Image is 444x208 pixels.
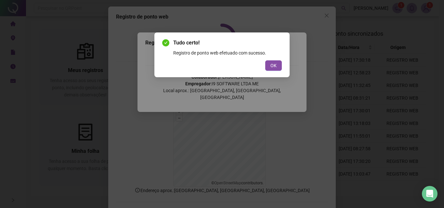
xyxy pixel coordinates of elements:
div: Registro de ponto web efetuado com sucesso. [173,49,282,56]
span: check-circle [162,39,169,46]
span: Tudo certo! [173,39,282,47]
div: Open Intercom Messenger [422,186,437,202]
button: OK [265,60,282,71]
span: OK [270,62,277,69]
